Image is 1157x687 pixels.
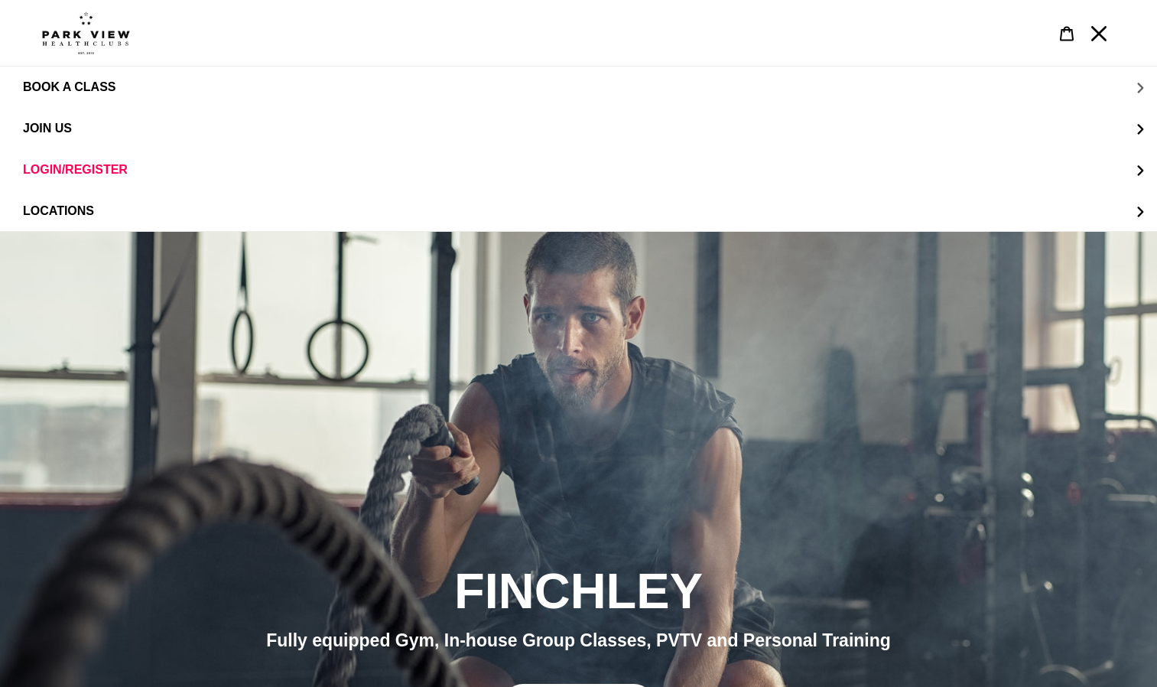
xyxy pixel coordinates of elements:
span: Fully equipped Gym, In-house Group Classes, PVTV and Personal Training [266,630,891,650]
span: LOCATIONS [23,204,94,217]
span: JOIN US [23,122,72,135]
span: LOGIN/REGISTER [23,163,128,177]
button: Menu [1083,17,1115,50]
img: Park view health clubs is a gym near you. [42,11,130,54]
span: BOOK A CLASS [23,80,115,94]
h2: FINCHLEY [162,562,996,621]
